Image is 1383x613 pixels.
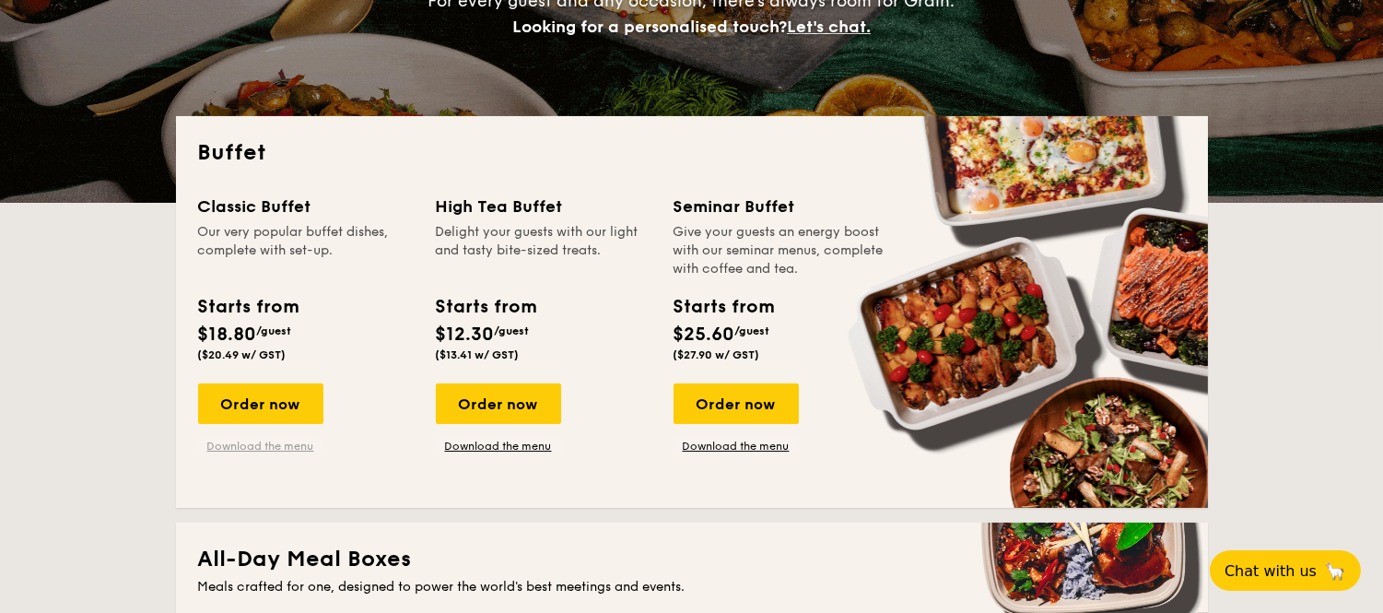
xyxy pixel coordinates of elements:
[674,194,889,219] div: Seminar Buffet
[198,545,1186,574] h2: All-Day Meal Boxes
[436,348,520,361] span: ($13.41 w/ GST)
[436,194,651,219] div: High Tea Buffet
[674,223,889,278] div: Give your guests an energy boost with our seminar menus, complete with coffee and tea.
[436,223,651,278] div: Delight your guests with our light and tasty bite-sized treats.
[198,324,257,346] span: $18.80
[1225,562,1317,580] span: Chat with us
[512,17,787,37] span: Looking for a personalised touch?
[674,439,799,454] a: Download the menu
[436,439,561,454] a: Download the menu
[787,17,871,37] span: Let's chat.
[198,138,1186,168] h2: Buffet
[436,293,536,321] div: Starts from
[257,324,292,337] span: /guest
[674,293,774,321] div: Starts from
[436,383,561,424] div: Order now
[436,324,495,346] span: $12.30
[674,383,799,424] div: Order now
[198,383,323,424] div: Order now
[198,223,414,278] div: Our very popular buffet dishes, complete with set-up.
[674,324,735,346] span: $25.60
[198,439,323,454] a: Download the menu
[674,348,760,361] span: ($27.90 w/ GST)
[735,324,770,337] span: /guest
[1324,560,1346,582] span: 🦙
[198,348,287,361] span: ($20.49 w/ GST)
[198,293,299,321] div: Starts from
[198,194,414,219] div: Classic Buffet
[495,324,530,337] span: /guest
[198,578,1186,596] div: Meals crafted for one, designed to power the world's best meetings and events.
[1210,550,1361,591] button: Chat with us🦙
